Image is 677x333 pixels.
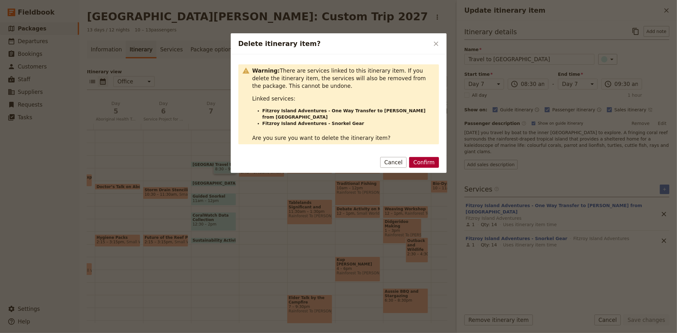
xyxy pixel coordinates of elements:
[252,67,435,90] p: There are services linked to this itinerary item. If you delete the itinerary item, the services ...
[262,108,427,120] strong: Fitzroy Island Adventures - One Way Transfer to [PERSON_NAME] from [GEOGRAPHIC_DATA]
[431,38,441,49] button: Close dialog
[252,68,280,74] strong: Warning:
[262,121,364,126] strong: Fitzroy Island Adventures - Snorkel Gear
[252,95,435,102] p: Linked services:
[238,39,429,49] h2: Delete itinerary item?
[252,134,435,142] p: Are you sure you want to delete the itinerary item?
[409,157,439,168] button: Confirm
[380,157,407,168] button: Cancel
